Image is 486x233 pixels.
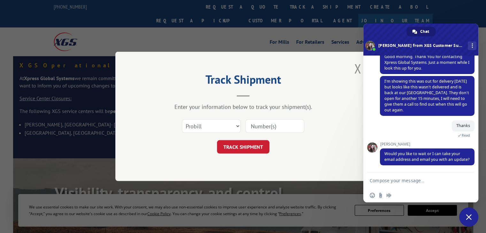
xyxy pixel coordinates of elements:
div: Enter your information below to track your shipment(s). [147,103,339,111]
textarea: Compose your message... [370,172,459,188]
span: Send a file [378,193,383,198]
span: Audio message [386,193,391,198]
button: Close modal [352,60,363,77]
span: Chat [420,27,429,36]
span: Insert an emoji [370,193,375,198]
button: TRACK SHIPMENT [217,140,269,154]
span: Would you like to wait or I can take your email address and email you with an update? [384,151,469,162]
span: [PERSON_NAME] [380,142,474,147]
h2: Track Shipment [147,75,339,87]
span: Thanks [456,123,470,128]
input: Number(s) [245,120,304,133]
span: I'm showing this was out for delivery [DATE] but looks like this wasn't delivered and is back at ... [384,79,469,113]
a: Close chat [459,207,478,227]
span: Good morning. Thank You for contacting Xpress Global Systems. Just a moment while I look this up ... [384,54,469,71]
span: Read [462,133,470,138]
a: Chat [406,27,436,36]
